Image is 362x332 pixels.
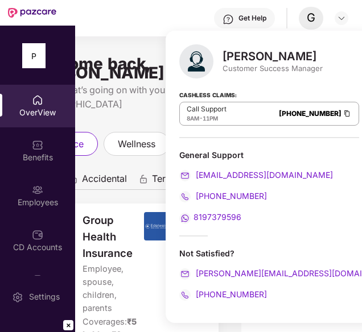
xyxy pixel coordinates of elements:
[179,170,333,180] a: [EMAIL_ADDRESS][DOMAIN_NAME]
[179,150,359,224] div: General Support
[152,173,192,189] span: Term Life
[61,318,75,332] img: closeButton
[179,150,359,160] div: General Support
[337,14,346,23] img: svg+xml;base64,PHN2ZyBpZD0iRHJvcGRvd24tMzJ4MzIiIHhtbG5zPSJodHRwOi8vd3d3LnczLm9yZy8yMDAwL3N2ZyIgd2...
[179,248,359,301] div: Not Satisfied?
[12,292,23,303] img: svg+xml;base64,PHN2ZyBpZD0iU2V0dGluZy0yMHgyMCIgeG1sbnM9Imh0dHA6Ly93d3cudzMub3JnLzIwMDAvc3ZnIiB3aW...
[203,115,218,122] span: 11PM
[32,184,43,196] img: svg+xml;base64,PHN2ZyBpZD0iRW1wbG95ZWVzIiB4bWxucz0iaHR0cDovL3d3dy53My5vcmcvMjAwMC9zdmciIHdpZHRoPS...
[179,212,241,222] a: 8197379596
[179,213,191,224] img: svg+xml;base64,PHN2ZyB4bWxucz0iaHR0cDovL3d3dy53My5vcmcvMjAwMC9zdmciIHdpZHRoPSIyMCIgaGVpZ2h0PSIyMC...
[83,212,144,262] span: Group Health Insurance
[194,212,241,222] span: 8197379596
[223,63,323,73] div: Customer Success Manager
[194,191,267,201] span: [PHONE_NUMBER]
[144,212,187,240] img: insurerIcon
[179,268,191,280] img: svg+xml;base64,PHN2ZyB4bWxucz0iaHR0cDovL3d3dy53My5vcmcvMjAwMC9zdmciIHdpZHRoPSIyMCIgaGVpZ2h0PSIyMC...
[179,289,267,299] a: [PHONE_NUMBER]
[179,88,237,101] strong: Cashless Claims:
[32,139,43,151] img: svg+xml;base64,PHN2ZyBpZD0iQmVuZWZpdHMiIHhtbG5zPSJodHRwOi8vd3d3LnczLm9yZy8yMDAwL3N2ZyIgd2lkdGg9Ij...
[179,248,359,259] div: Not Satisfied?
[179,191,191,202] img: svg+xml;base64,PHN2ZyB4bWxucz0iaHR0cDovL3d3dy53My5vcmcvMjAwMC9zdmciIHdpZHRoPSIyMCIgaGVpZ2h0PSIyMC...
[187,105,227,114] p: Call Support
[179,191,267,201] a: [PHONE_NUMBER]
[32,274,43,285] img: svg+xml;base64,PHN2ZyBpZD0iVXBsb2FkX0xvZ3MiIGRhdGEtbmFtZT0iVXBsb2FkIExvZ3MiIHhtbG5zPSJodHRwOi8vd3...
[179,170,191,181] img: svg+xml;base64,PHN2ZyB4bWxucz0iaHR0cDovL3d3dy53My5vcmcvMjAwMC9zdmciIHdpZHRoPSIyMCIgaGVpZ2h0PSIyMC...
[138,174,149,184] div: animation
[279,109,342,118] a: [PHONE_NUMBER]
[223,49,323,63] div: [PERSON_NAME]
[83,263,144,314] span: Employee, spouse, children, parents
[26,291,63,302] div: Settings
[28,83,219,111] div: Here is what’s going on with your team at [GEOGRAPHIC_DATA]
[82,173,127,189] span: Accidental
[118,137,155,151] span: wellness
[299,7,323,29] div: G
[187,114,227,123] div: -
[179,44,213,78] img: svg+xml;base64,PHN2ZyB4bWxucz0iaHR0cDovL3d3dy53My5vcmcvMjAwMC9zdmciIHhtbG5zOnhsaW5rPSJodHRwOi8vd3...
[179,289,191,301] img: svg+xml;base64,PHN2ZyB4bWxucz0iaHR0cDovL3d3dy53My5vcmcvMjAwMC9zdmciIHdpZHRoPSIyMCIgaGVpZ2h0PSIyMC...
[194,289,267,299] span: [PHONE_NUMBER]
[28,59,219,77] div: Welcome back, [PERSON_NAME] M!
[22,43,46,68] div: P
[343,109,352,118] img: Clipboard Icon
[187,115,199,122] span: 8AM
[194,170,333,180] span: [EMAIL_ADDRESS][DOMAIN_NAME]
[32,229,43,240] img: svg+xml;base64,PHN2ZyBpZD0iQ0RfQWNjb3VudHMiIGRhdGEtbmFtZT0iQ0QgQWNjb3VudHMiIHhtbG5zPSJodHRwOi8vd3...
[238,14,266,23] div: Get Help
[223,14,234,25] img: svg+xml;base64,PHN2ZyBpZD0iSGVscC0zMngzMiIgeG1sbnM9Imh0dHA6Ly93d3cudzMub3JnLzIwMDAvc3ZnIiB3aWR0aD...
[32,94,43,106] img: svg+xml;base64,PHN2ZyBpZD0iSG9tZSIgeG1sbnM9Imh0dHA6Ly93d3cudzMub3JnLzIwMDAvc3ZnIiB3aWR0aD0iMjAiIG...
